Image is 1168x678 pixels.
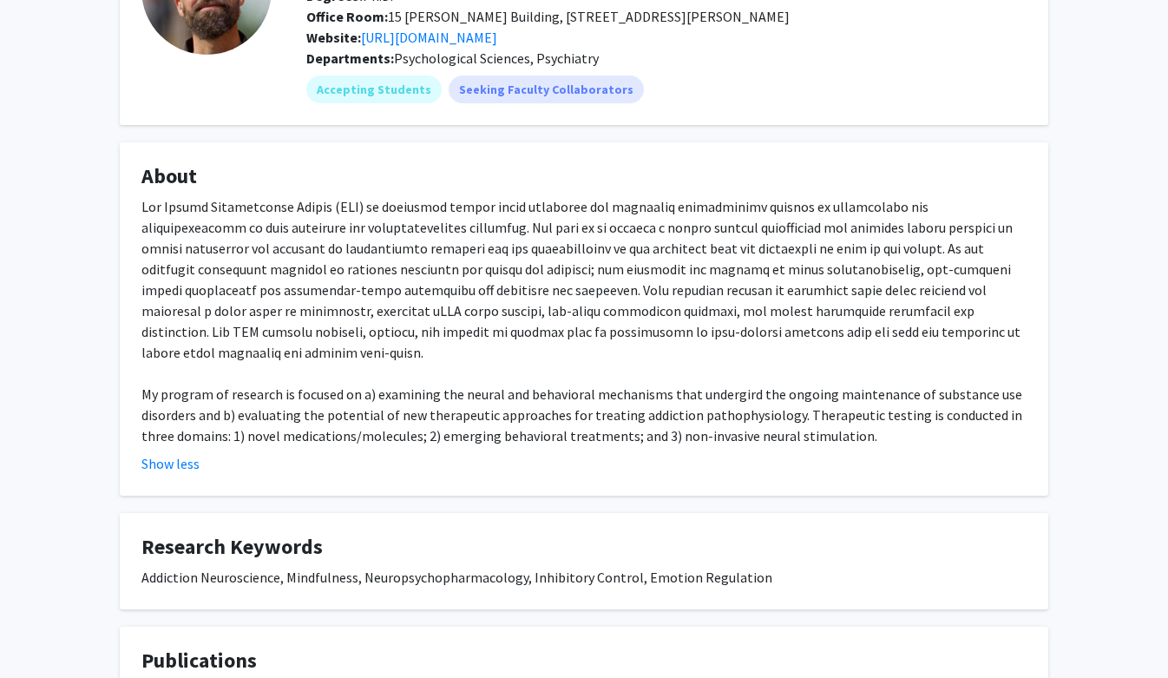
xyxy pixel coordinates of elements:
h4: Research Keywords [141,535,1027,560]
div: Addiction Neuroscience, Mindfulness, Neuropsychopharmacology, Inhibitory Control, Emotion Regulation [141,567,1027,588]
mat-chip: Seeking Faculty Collaborators [449,76,644,103]
span: Psychological Sciences, Psychiatry [394,49,599,67]
h4: Publications [141,648,1027,674]
div: Lor Ipsumd Sitametconse Adipis (ELI) se doeiusmod tempor incid utlaboree dol magnaaliq enimadmini... [141,196,1027,446]
button: Show less [141,453,200,474]
a: Opens in a new tab [361,29,497,46]
h4: About [141,164,1027,189]
b: Website: [306,29,361,46]
iframe: Chat [13,600,74,665]
b: Office Room: [306,8,388,25]
span: 15 [PERSON_NAME] Building, [STREET_ADDRESS][PERSON_NAME] [306,8,790,25]
b: Departments: [306,49,394,67]
mat-chip: Accepting Students [306,76,442,103]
